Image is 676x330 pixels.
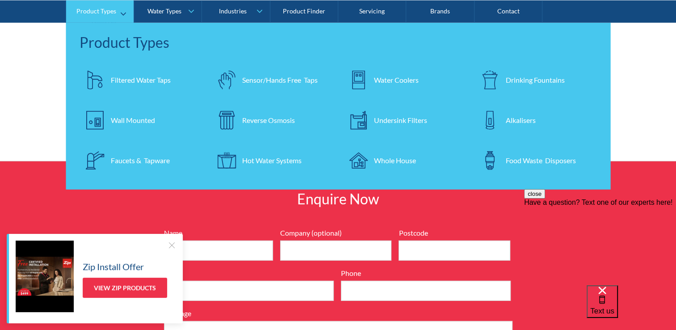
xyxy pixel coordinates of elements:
[506,155,576,165] div: Food Waste Disposers
[474,104,597,135] a: Alkalisers
[242,155,302,165] div: Hot Water Systems
[211,104,334,135] a: Reverse Osmosis
[374,74,419,85] div: Water Coolers
[341,268,511,279] label: Phone
[343,104,466,135] a: Undersink Filters
[209,188,468,210] h2: Enquire Now
[80,64,202,95] a: Filtered Water Taps
[587,285,676,330] iframe: podium webchat widget bubble
[374,114,427,125] div: Undersink Filters
[506,114,536,125] div: Alkalisers
[66,22,611,189] nav: Product Types
[211,144,334,176] a: Hot Water Systems
[111,114,155,125] div: Wall Mounted
[374,155,416,165] div: Whole House
[211,64,334,95] a: Sensor/Hands Free Taps
[111,74,171,85] div: Filtered Water Taps
[343,64,466,95] a: Water Coolers
[80,144,202,176] a: Faucets & Tapware
[147,7,181,15] div: Water Types
[80,31,597,53] div: Product Types
[76,7,116,15] div: Product Types
[242,114,295,125] div: Reverse Osmosis
[474,144,597,176] a: Food Waste Disposers
[164,268,334,279] label: Email
[399,228,510,238] label: Postcode
[242,74,318,85] div: Sensor/Hands Free Taps
[474,64,597,95] a: Drinking Fountains
[83,260,144,273] h5: Zip Install Offer
[111,155,170,165] div: Faucets & Tapware
[343,144,466,176] a: Whole House
[524,189,676,296] iframe: podium webchat widget prompt
[280,228,392,238] label: Company (optional)
[506,74,565,85] div: Drinking Fountains
[16,241,74,312] img: Zip Install Offer
[164,308,512,319] label: Message
[164,228,273,238] label: Name
[83,278,167,298] a: View Zip Products
[80,104,202,135] a: Wall Mounted
[218,7,246,15] div: Industries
